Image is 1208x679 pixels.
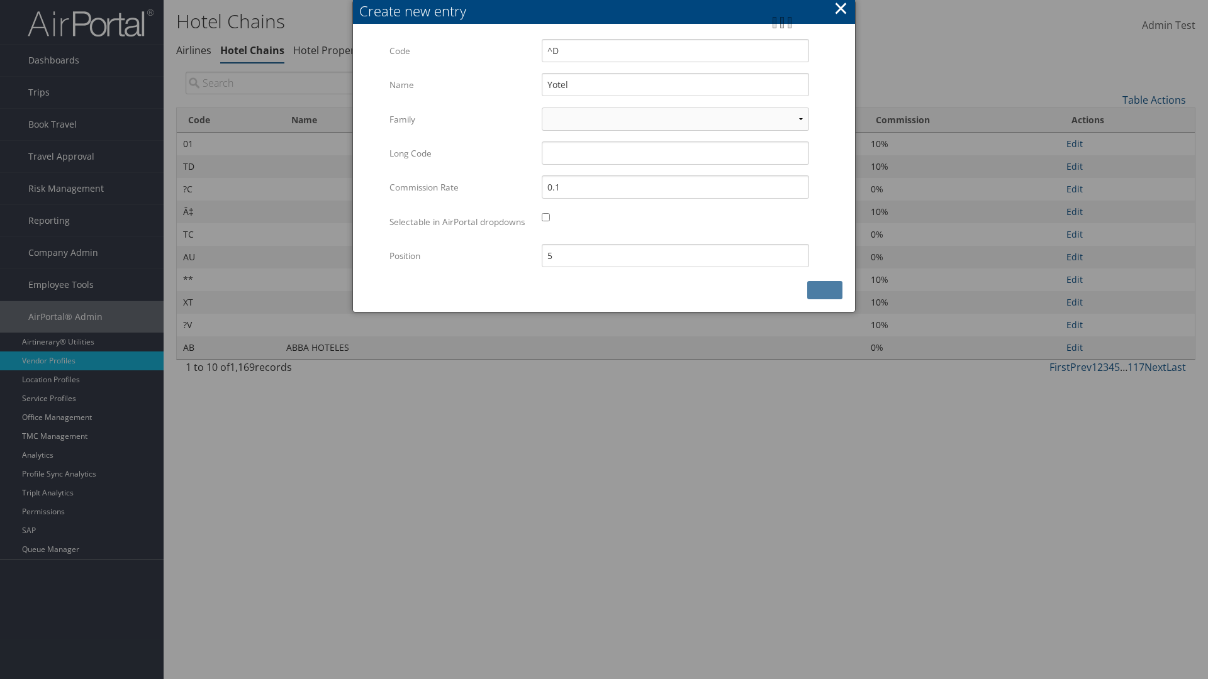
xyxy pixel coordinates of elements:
[389,175,532,199] label: Commission Rate
[389,210,532,234] label: Selectable in AirPortal dropdowns
[389,73,532,97] label: Name
[389,244,532,268] label: Position
[389,141,532,165] label: Long Code
[359,1,855,21] div: Create new entry
[389,108,532,131] label: Family
[389,39,532,63] label: Code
